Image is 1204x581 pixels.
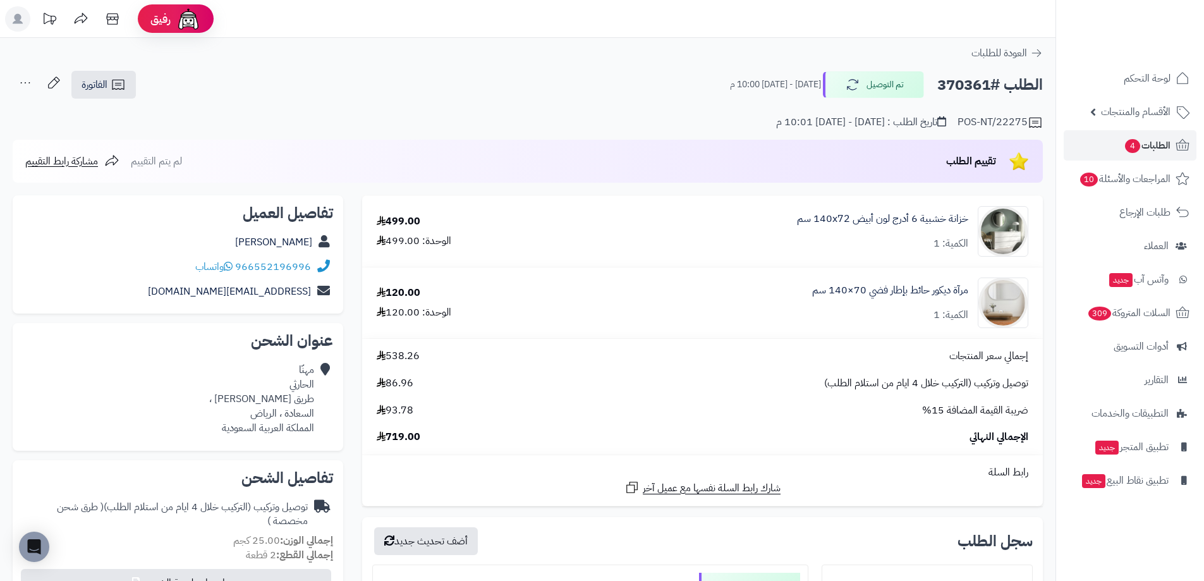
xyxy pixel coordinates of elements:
[1087,304,1171,322] span: السلات المتروكة
[1108,271,1169,288] span: وآتس آب
[1109,273,1133,287] span: جديد
[1095,441,1119,455] span: جديد
[1081,472,1169,489] span: تطبيق نقاط البيع
[1064,130,1196,161] a: الطلبات4
[1064,432,1196,462] a: تطبيق المتجرجديد
[1119,204,1171,221] span: طلبات الإرجاع
[33,6,65,35] a: تحديثات المنصة
[1064,63,1196,94] a: لوحة التحكم
[1114,338,1169,355] span: أدوات التسويق
[377,430,420,444] span: 719.00
[23,205,333,221] h2: تفاصيل العميل
[812,283,968,298] a: مرآة ديكور حائط بإطار فضي 70×140 سم
[1064,264,1196,295] a: وآتس آبجديد
[1064,164,1196,194] a: المراجعات والأسئلة10
[377,234,451,248] div: الوحدة: 499.00
[1064,398,1196,429] a: التطبيقات والخدمات
[280,533,333,548] strong: إجمالي الوزن:
[25,154,98,169] span: مشاركة رابط التقييم
[233,533,333,548] small: 25.00 كجم
[971,46,1043,61] a: العودة للطلبات
[1124,137,1171,154] span: الطلبات
[958,115,1043,130] div: POS-NT/22275
[624,480,781,496] a: شارك رابط السلة نفسها مع عميل آخر
[246,547,333,563] small: 2 قطعة
[23,500,308,529] div: توصيل وتركيب (التركيب خلال 4 ايام من استلام الطلب)
[235,259,311,274] a: 966552196996
[933,308,968,322] div: الكمية: 1
[958,534,1033,549] h3: سجل الطلب
[209,363,314,435] div: مهنّا الحارثي طريق [PERSON_NAME] ، السعادة ، الرياض المملكة العربية السعودية
[1082,474,1105,488] span: جديد
[1064,231,1196,261] a: العملاء
[1145,371,1169,389] span: التقارير
[25,154,119,169] a: مشاركة رابط التقييم
[922,403,1028,418] span: ضريبة القيمة المضافة 15%
[797,212,968,226] a: خزانة خشبية 6 أدرج لون أبيض 140x72 سم
[1094,438,1169,456] span: تطبيق المتجر
[176,6,201,32] img: ai-face.png
[235,235,312,250] a: [PERSON_NAME]
[377,403,413,418] span: 93.78
[933,236,968,251] div: الكمية: 1
[776,115,946,130] div: تاريخ الطلب : [DATE] - [DATE] 10:01 م
[643,481,781,496] span: شارك رابط السلة نفسها مع عميل آخر
[730,78,821,91] small: [DATE] - [DATE] 10:00 م
[1101,103,1171,121] span: الأقسام والمنتجات
[1088,307,1111,321] span: 309
[131,154,182,169] span: لم يتم التقييم
[978,278,1028,328] img: 1753786058-1-90x90.jpg
[276,547,333,563] strong: إجمالي القطع:
[19,532,49,562] div: Open Intercom Messenger
[1064,331,1196,362] a: أدوات التسويق
[377,214,420,229] div: 499.00
[824,376,1028,391] span: توصيل وتركيب (التركيب خلال 4 ايام من استلام الطلب)
[1064,298,1196,328] a: السلات المتروكة309
[82,77,107,92] span: الفاتورة
[367,465,1038,480] div: رابط السلة
[23,470,333,486] h2: تفاصيل الشحن
[971,46,1027,61] span: العودة للطلبات
[1125,139,1140,153] span: 4
[1064,197,1196,228] a: طلبات الإرجاع
[1064,465,1196,496] a: تطبيق نقاط البيعجديد
[1079,170,1171,188] span: المراجعات والأسئلة
[23,333,333,348] h2: عنوان الشحن
[1092,405,1169,422] span: التطبيقات والخدمات
[377,305,451,320] div: الوحدة: 120.00
[377,286,420,300] div: 120.00
[377,376,413,391] span: 86.96
[1118,35,1192,62] img: logo-2.png
[937,72,1043,98] h2: الطلب #370361
[946,154,996,169] span: تقييم الطلب
[71,71,136,99] a: الفاتورة
[1144,237,1169,255] span: العملاء
[195,259,233,274] a: واتساب
[150,11,171,27] span: رفيق
[823,71,924,98] button: تم التوصيل
[978,206,1028,257] img: 1746709299-1702541934053-68567865785768-1000x1000-90x90.jpg
[970,430,1028,444] span: الإجمالي النهائي
[57,499,308,529] span: ( طرق شحن مخصصة )
[148,284,311,299] a: [EMAIL_ADDRESS][DOMAIN_NAME]
[1080,173,1098,187] span: 10
[374,527,478,555] button: أضف تحديث جديد
[1124,70,1171,87] span: لوحة التحكم
[377,349,420,364] span: 538.26
[949,349,1028,364] span: إجمالي سعر المنتجات
[1064,365,1196,395] a: التقارير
